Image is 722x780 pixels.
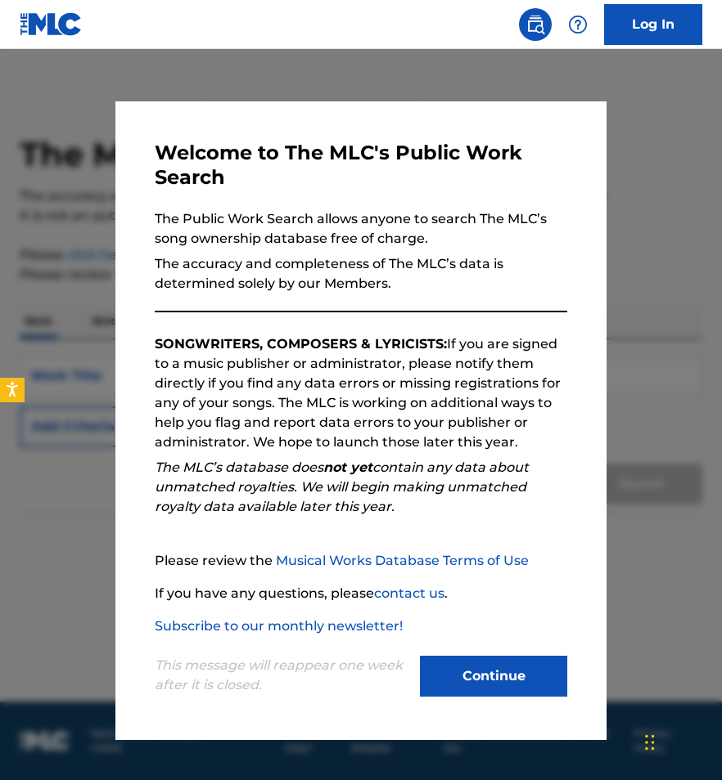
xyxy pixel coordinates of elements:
[155,209,567,249] p: The Public Work Search allows anyone to search The MLC’s song ownership database free of charge.
[526,15,545,34] img: search
[568,15,588,34] img: help
[155,254,567,294] p: The accuracy and completeness of The MLC’s data is determined solely by our Members.
[276,553,529,568] a: Musical Works Database Terms of Use
[374,585,444,601] a: contact us
[155,459,529,514] em: The MLC’s database does contain any data about unmatched royalties. We will begin making unmatche...
[155,584,567,603] p: If you have any questions, please .
[155,551,567,571] p: Please review the
[20,12,83,36] img: MLC Logo
[155,656,410,695] p: This message will reappear one week after it is closed.
[155,336,447,352] strong: SONGWRITERS, COMPOSERS & LYRICISTS:
[640,702,722,780] iframe: Chat Widget
[155,334,567,452] p: If you are signed to a music publisher or administrator, please notify them directly if you find ...
[420,656,567,697] button: Continue
[155,618,403,634] a: Subscribe to our monthly newsletter!
[604,4,702,45] a: Log In
[562,8,594,41] div: Help
[323,459,372,475] strong: not yet
[155,141,567,190] h3: Welcome to The MLC's Public Work Search
[519,8,552,41] a: Public Search
[645,718,655,767] div: Drag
